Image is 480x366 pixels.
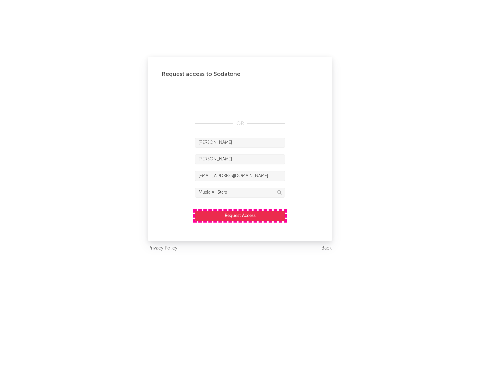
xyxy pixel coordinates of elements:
div: OR [195,120,285,128]
input: Last Name [195,154,285,164]
a: Back [321,244,332,253]
input: Division [195,188,285,198]
button: Request Access [195,211,285,221]
input: First Name [195,138,285,148]
div: Request access to Sodatone [162,70,318,78]
a: Privacy Policy [148,244,177,253]
input: Email [195,171,285,181]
